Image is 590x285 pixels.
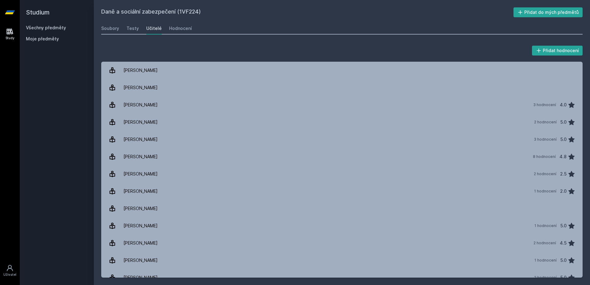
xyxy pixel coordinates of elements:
[533,102,556,107] div: 3 hodnocení
[123,151,158,163] div: [PERSON_NAME]
[123,133,158,146] div: [PERSON_NAME]
[534,137,557,142] div: 3 hodnocení
[560,133,567,146] div: 5.0
[101,96,583,114] a: [PERSON_NAME] 3 hodnocení 4.0
[533,154,556,159] div: 8 hodnocení
[123,99,158,111] div: [PERSON_NAME]
[101,131,583,148] a: [PERSON_NAME] 3 hodnocení 5.0
[123,116,158,128] div: [PERSON_NAME]
[6,36,15,40] div: Study
[534,189,556,194] div: 1 hodnocení
[101,79,583,96] a: [PERSON_NAME]
[123,237,158,249] div: [PERSON_NAME]
[123,220,158,232] div: [PERSON_NAME]
[560,254,567,266] div: 5.0
[101,234,583,252] a: [PERSON_NAME] 2 hodnocení 4.5
[146,22,162,35] a: Učitelé
[559,151,567,163] div: 4.8
[560,220,567,232] div: 5.0
[101,62,583,79] a: [PERSON_NAME]
[26,36,59,42] span: Moje předměty
[123,81,158,94] div: [PERSON_NAME]
[3,272,16,277] div: Uživatel
[169,22,192,35] a: Hodnocení
[1,25,19,43] a: Study
[532,46,583,56] button: Přidat hodnocení
[123,254,158,266] div: [PERSON_NAME]
[560,168,567,180] div: 2.5
[560,237,567,249] div: 4.5
[534,223,557,228] div: 1 hodnocení
[560,271,567,284] div: 5.0
[534,120,557,125] div: 2 hodnocení
[127,25,139,31] div: Testy
[1,261,19,280] a: Uživatel
[101,200,583,217] a: [PERSON_NAME]
[123,64,158,76] div: [PERSON_NAME]
[101,183,583,200] a: [PERSON_NAME] 1 hodnocení 2.0
[513,7,583,17] button: Přidat do mých předmětů
[534,258,557,263] div: 1 hodnocení
[123,168,158,180] div: [PERSON_NAME]
[26,25,66,30] a: Všechny předměty
[101,114,583,131] a: [PERSON_NAME] 2 hodnocení 5.0
[123,202,158,215] div: [PERSON_NAME]
[146,25,162,31] div: Učitelé
[123,185,158,197] div: [PERSON_NAME]
[560,99,567,111] div: 4.0
[560,185,567,197] div: 2.0
[534,241,556,246] div: 2 hodnocení
[534,275,557,280] div: 2 hodnocení
[101,217,583,234] a: [PERSON_NAME] 1 hodnocení 5.0
[101,252,583,269] a: [PERSON_NAME] 1 hodnocení 5.0
[101,25,119,31] div: Soubory
[101,148,583,165] a: [PERSON_NAME] 8 hodnocení 4.8
[169,25,192,31] div: Hodnocení
[127,22,139,35] a: Testy
[123,271,158,284] div: [PERSON_NAME]
[101,165,583,183] a: [PERSON_NAME] 2 hodnocení 2.5
[101,7,513,17] h2: Daně a sociální zabezpečení (1VF224)
[560,116,567,128] div: 5.0
[101,22,119,35] a: Soubory
[534,171,556,176] div: 2 hodnocení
